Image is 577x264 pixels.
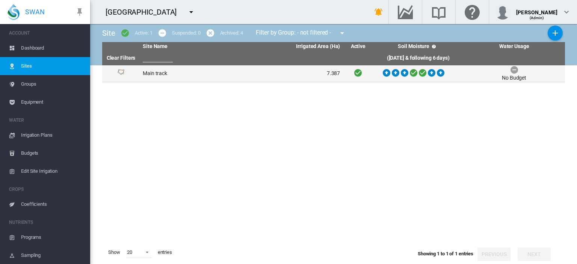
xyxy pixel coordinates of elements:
[9,216,84,228] span: NUTRIENTS
[21,126,84,144] span: Irrigation Plans
[220,30,243,36] div: Archived: 4
[21,39,84,57] span: Dashboard
[373,42,463,51] th: Soil Moisture
[107,55,136,61] a: Clear Filters
[21,75,84,93] span: Groups
[463,42,565,51] th: Water Usage
[127,249,132,255] div: 20
[135,30,153,36] div: Active: 1
[430,8,448,17] md-icon: Search the knowledge base
[338,29,347,38] md-icon: icon-menu-down
[184,5,199,20] button: icon-menu-down
[335,26,350,41] button: icon-menu-down
[371,5,386,20] button: icon-bell-ring
[551,29,560,38] md-icon: icon-plus
[25,7,45,17] span: SWAN
[548,26,563,41] button: Add New Site, define start date
[21,57,84,75] span: Sites
[140,42,242,51] th: Site Name
[155,246,175,259] span: entries
[102,29,115,38] span: Site
[21,228,84,246] span: Programs
[463,8,481,17] md-icon: Click here for help
[187,8,196,17] md-icon: icon-menu-down
[429,42,438,51] md-icon: icon-help-circle
[21,195,84,213] span: Coefficients
[562,8,571,17] md-icon: icon-chevron-down
[206,29,215,38] md-icon: icon-cancel
[516,6,557,13] div: [PERSON_NAME]
[250,26,352,41] div: Filter by Group: - not filtered -
[102,65,565,82] tr: Site Id: 37974 Main track 7.387 No Budget
[242,42,343,51] th: Irrigated Area (Ha)
[172,30,201,36] div: Suspended: 0
[158,29,167,38] md-icon: icon-minus-circle
[518,247,551,261] button: Next
[242,65,343,82] td: 7.387
[21,162,84,180] span: Edit Site Irrigation
[373,51,463,65] th: ([DATE] & following 6 days)
[21,93,84,111] span: Equipment
[105,69,137,78] div: Site Id: 37974
[121,29,130,38] md-icon: icon-checkbox-marked-circle
[116,69,125,78] img: 1.svg
[140,65,242,82] td: Main track
[343,42,373,51] th: Active
[374,8,383,17] md-icon: icon-bell-ring
[9,27,84,39] span: ACCOUNT
[477,247,511,261] button: Previous
[530,16,544,20] span: (Admin)
[75,8,84,17] md-icon: icon-pin
[8,4,20,20] img: SWAN-Landscape-Logo-Colour-drop.png
[9,114,84,126] span: WATER
[9,183,84,195] span: CROPS
[418,251,473,256] span: Showing 1 to 1 of 1 entries
[495,5,510,20] img: profile.jpg
[396,8,414,17] md-icon: Go to the Data Hub
[21,144,84,162] span: Budgets
[106,7,183,17] div: [GEOGRAPHIC_DATA]
[502,74,526,82] div: No Budget
[105,246,123,259] span: Show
